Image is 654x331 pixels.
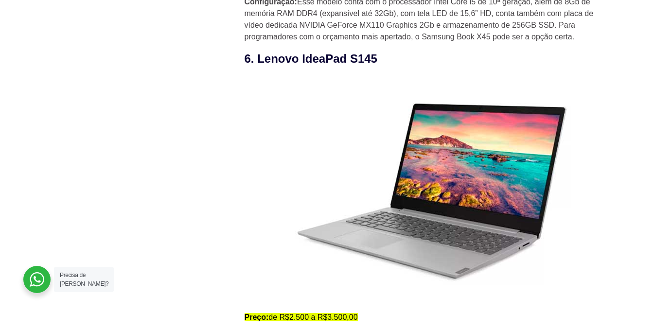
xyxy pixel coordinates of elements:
[245,313,358,321] mark: de R$2.500 a R$3.500,00
[245,313,269,321] strong: Preço:
[245,50,614,68] h3: 6. Lenovo IdeaPad S145
[479,207,654,331] div: Widget de chat
[479,207,654,331] iframe: Chat Widget
[60,272,108,287] span: Precisa de [PERSON_NAME]?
